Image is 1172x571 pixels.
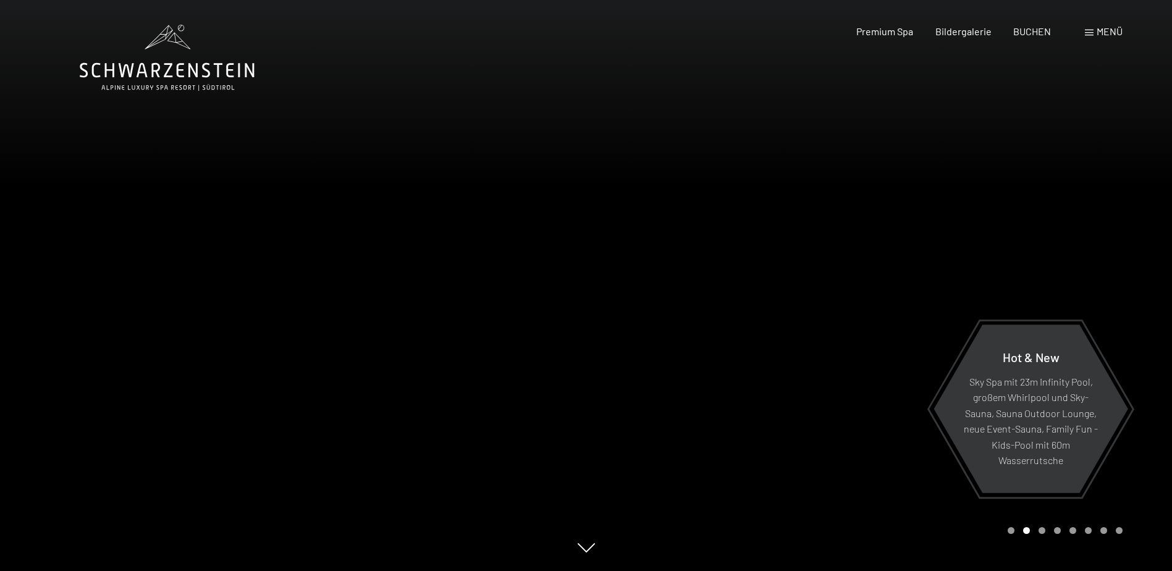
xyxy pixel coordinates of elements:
div: Carousel Page 6 [1085,527,1092,534]
a: Bildergalerie [935,25,992,37]
div: Carousel Page 1 [1008,527,1014,534]
div: Carousel Page 4 [1054,527,1061,534]
div: Carousel Page 7 [1100,527,1107,534]
a: BUCHEN [1013,25,1051,37]
div: Carousel Page 5 [1069,527,1076,534]
div: Carousel Pagination [1003,527,1123,534]
span: Menü [1097,25,1123,37]
div: Carousel Page 3 [1039,527,1045,534]
a: Premium Spa [856,25,913,37]
p: Sky Spa mit 23m Infinity Pool, großem Whirlpool und Sky-Sauna, Sauna Outdoor Lounge, neue Event-S... [964,373,1098,468]
div: Carousel Page 8 [1116,527,1123,534]
div: Carousel Page 2 (Current Slide) [1023,527,1030,534]
span: Hot & New [1003,349,1060,364]
a: Hot & New Sky Spa mit 23m Infinity Pool, großem Whirlpool und Sky-Sauna, Sauna Outdoor Lounge, ne... [933,324,1129,494]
